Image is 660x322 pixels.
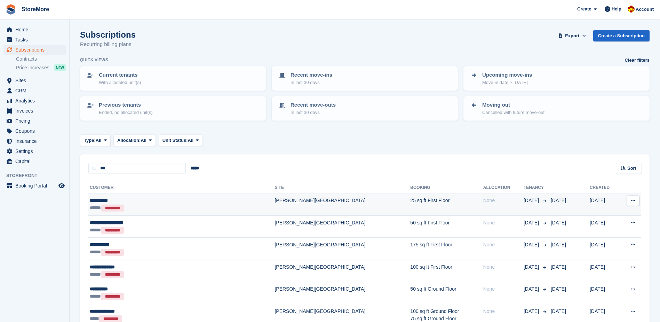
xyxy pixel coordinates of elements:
[551,308,566,314] span: [DATE]
[291,109,336,116] p: In last 30 days
[3,76,66,85] a: menu
[524,241,540,248] span: [DATE]
[3,45,66,55] a: menu
[524,263,540,271] span: [DATE]
[88,182,275,193] th: Customer
[117,137,141,144] span: Allocation:
[483,285,524,293] div: None
[483,219,524,227] div: None
[483,308,524,315] div: None
[410,215,483,238] td: 50 sq ft First Floor
[275,215,410,238] td: [PERSON_NAME][GEOGRAPHIC_DATA]
[3,126,66,136] a: menu
[80,40,136,48] p: Recurring billing plans
[162,137,188,144] span: Unit Status:
[99,109,153,116] p: Ended, no allocated unit(s)
[275,193,410,216] td: [PERSON_NAME][GEOGRAPHIC_DATA]
[577,6,591,13] span: Create
[15,181,57,191] span: Booking Portal
[636,6,654,13] span: Account
[524,219,540,227] span: [DATE]
[57,182,66,190] a: Preview store
[141,137,146,144] span: All
[3,25,66,34] a: menu
[590,215,619,238] td: [DATE]
[551,286,566,292] span: [DATE]
[3,96,66,106] a: menu
[291,79,332,86] p: In last 30 days
[524,285,540,293] span: [DATE]
[99,101,153,109] p: Previous tenants
[15,86,57,95] span: CRM
[551,198,566,203] span: [DATE]
[483,263,524,271] div: None
[96,137,102,144] span: All
[80,30,136,39] h1: Subscriptions
[3,156,66,166] a: menu
[551,264,566,270] span: [DATE]
[482,71,532,79] p: Upcoming move-ins
[3,116,66,126] a: menu
[272,97,457,120] a: Recent move-outs In last 30 days
[551,220,566,225] span: [DATE]
[3,35,66,45] a: menu
[464,97,649,120] a: Moving out Cancelled with future move-out
[81,97,265,120] a: Previous tenants Ended, no allocated unit(s)
[15,35,57,45] span: Tasks
[6,172,69,179] span: Storefront
[291,101,336,109] p: Recent move-outs
[483,241,524,248] div: None
[6,4,16,15] img: stora-icon-8386f47178a22dfd0bd8f6a31ec36ba5ce8667c1dd55bd0f319d3a0aa187defe.svg
[627,165,636,172] span: Sort
[593,30,650,41] a: Create a Subscription
[625,57,650,64] a: Clear filters
[410,282,483,304] td: 50 sq ft Ground Floor
[590,238,619,260] td: [DATE]
[482,79,532,86] p: Move-in date > [DATE]
[16,64,49,71] span: Price increases
[464,67,649,90] a: Upcoming move-ins Move-in date > [DATE]
[15,156,57,166] span: Capital
[565,32,579,39] span: Export
[551,242,566,247] span: [DATE]
[557,30,588,41] button: Export
[16,56,66,62] a: Contracts
[410,182,483,193] th: Booking
[80,135,111,146] button: Type: All
[99,79,141,86] p: With allocated unit(s)
[188,137,194,144] span: All
[3,136,66,146] a: menu
[275,260,410,282] td: [PERSON_NAME][GEOGRAPHIC_DATA]
[612,6,621,13] span: Help
[99,71,141,79] p: Current tenants
[590,182,619,193] th: Created
[524,308,540,315] span: [DATE]
[628,6,635,13] img: Store More Team
[483,197,524,204] div: None
[15,106,57,116] span: Invoices
[524,182,548,193] th: Tenancy
[113,135,156,146] button: Allocation: All
[3,106,66,116] a: menu
[15,96,57,106] span: Analytics
[54,64,66,71] div: NEW
[81,67,265,90] a: Current tenants With allocated unit(s)
[3,181,66,191] a: menu
[275,282,410,304] td: [PERSON_NAME][GEOGRAPHIC_DATA]
[15,76,57,85] span: Sites
[15,116,57,126] span: Pricing
[590,193,619,216] td: [DATE]
[410,238,483,260] td: 175 sq ft First Floor
[275,238,410,260] td: [PERSON_NAME][GEOGRAPHIC_DATA]
[16,64,66,71] a: Price increases NEW
[84,137,96,144] span: Type:
[3,146,66,156] a: menu
[15,136,57,146] span: Insurance
[483,182,524,193] th: Allocation
[275,182,410,193] th: Site
[524,197,540,204] span: [DATE]
[590,282,619,304] td: [DATE]
[15,126,57,136] span: Coupons
[291,71,332,79] p: Recent move-ins
[15,45,57,55] span: Subscriptions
